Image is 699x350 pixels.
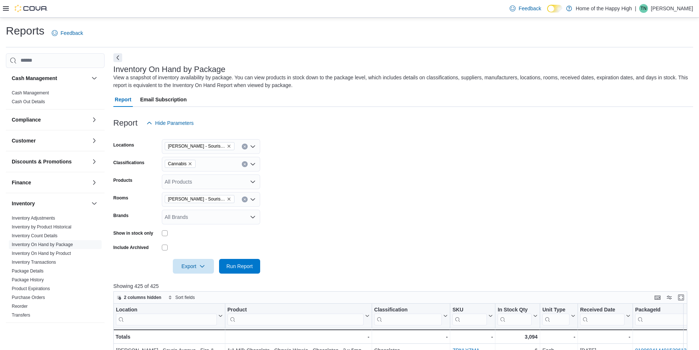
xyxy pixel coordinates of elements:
button: In Stock Qty [498,306,538,325]
label: Include Archived [113,245,149,250]
label: Show in stock only [113,230,153,236]
span: Hide Parameters [155,119,194,127]
span: Transfers [12,312,30,318]
button: Display options [665,293,674,302]
div: Classification [374,306,442,325]
h3: Compliance [12,116,41,123]
h3: Inventory On Hand by Package [113,65,226,74]
div: Location [116,306,217,325]
button: Open list of options [250,196,256,202]
span: Purchase Orders [12,295,45,300]
p: | [635,4,636,13]
label: Products [113,177,132,183]
div: - [374,332,448,341]
div: - [452,332,493,341]
a: Inventory Adjustments [12,216,55,221]
span: Sort fields [175,295,195,300]
div: Totals [116,332,223,341]
span: TN [641,4,647,13]
span: Cannabis [168,160,187,167]
button: Open list of options [250,179,256,185]
div: Received Date [580,306,625,313]
div: - [227,332,369,341]
div: Unit Type [542,306,569,313]
button: Enter fullscreen [677,293,685,302]
button: Finance [90,178,99,187]
span: Inventory by Product Historical [12,224,72,230]
button: Sort fields [165,293,198,302]
a: Feedback [49,26,86,40]
span: 2 columns hidden [124,295,161,300]
label: Classifications [113,160,145,166]
a: Package Details [12,268,44,274]
button: 2 columns hidden [114,293,164,302]
h3: Report [113,119,138,127]
span: Package Details [12,268,44,274]
button: Loyalty [90,329,99,338]
button: Finance [12,179,88,186]
span: Report [115,92,131,107]
span: Estevan - Souris Avenue - Fire & Flower - Sellable [165,195,234,203]
div: Cash Management [6,89,105,109]
a: Inventory On Hand by Package [12,242,73,247]
a: Cash Out Details [12,99,45,104]
img: Cova [15,5,48,12]
button: Remove Cannabis from selection in this group [188,162,192,166]
button: Cash Management [12,75,88,82]
h3: Cash Management [12,75,57,82]
a: Cash Management [12,90,49,95]
button: Hide Parameters [143,116,197,130]
button: Keyboard shortcuts [653,293,662,302]
button: Compliance [12,116,88,123]
span: Feedback [61,29,83,37]
button: Product [227,306,369,325]
label: Rooms [113,195,128,201]
a: Inventory On Hand by Product [12,251,71,256]
div: Tammy Neff [639,4,648,13]
div: SKU [452,306,487,313]
span: [PERSON_NAME] - Souris Avenue - Fire & Flower [168,142,225,150]
span: Inventory Transactions [12,259,56,265]
button: Remove Estevan - Souris Avenue - Fire & Flower - Sellable from selection in this group [227,197,231,201]
button: Clear input [242,144,248,149]
span: [PERSON_NAME] - Souris Avenue - Fire & Flower - Sellable [168,195,225,203]
span: Cash Management [12,90,49,96]
button: Inventory [90,199,99,208]
button: Open list of options [250,144,256,149]
div: Location [116,306,217,313]
input: Dark Mode [547,5,563,12]
a: Package History [12,277,44,282]
span: Reorder [12,303,28,309]
span: Email Subscription [140,92,187,107]
button: Loyalty [12,329,88,337]
button: Remove Estevan - Souris Avenue - Fire & Flower from selection in this group [227,144,231,148]
h3: Customer [12,137,36,144]
a: Feedback [507,1,544,16]
h3: Loyalty [12,329,30,337]
span: Estevan - Souris Avenue - Fire & Flower [165,142,234,150]
div: 3,094 [498,332,538,341]
h1: Reports [6,24,44,38]
div: View a snapshot of inventory availability by package. You can view products in stock down to the ... [113,74,689,89]
span: Cash Out Details [12,99,45,105]
button: Open list of options [250,161,256,167]
div: In Stock Qty [498,306,532,325]
p: Home of the Happy High [576,4,632,13]
button: Clear input [242,161,248,167]
div: - [580,332,630,341]
span: Dark Mode [547,12,547,13]
button: Customer [12,137,88,144]
div: In Stock Qty [498,306,532,313]
div: Inventory [6,214,105,322]
button: Next [113,53,122,62]
button: Inventory [12,200,88,207]
button: Compliance [90,115,99,124]
span: Export [177,259,210,274]
span: Run Report [226,263,253,270]
span: Cannabis [165,160,196,168]
div: Unit Type [542,306,569,325]
span: Inventory On Hand by Product [12,250,71,256]
a: Product Expirations [12,286,50,291]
